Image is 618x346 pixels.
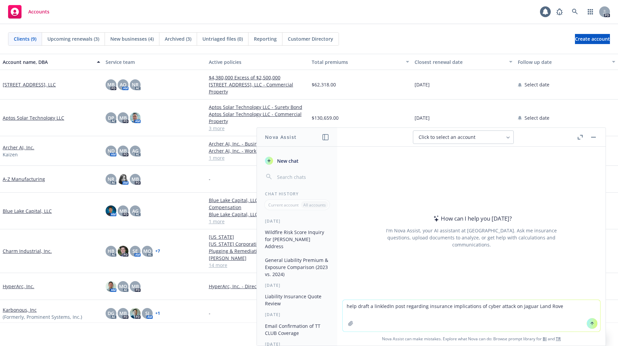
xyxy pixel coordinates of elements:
span: Upcoming renewals (3) [47,35,99,42]
a: [US_STATE] Corporation Commission-Plugging & Remediation of 6-25 [PERSON_NAME] [209,240,306,262]
div: Account name, DBA [3,59,93,66]
div: Follow up date [518,59,608,66]
span: Create account [575,33,610,45]
span: [DATE] [415,114,430,121]
button: Service team [103,54,206,70]
button: New chat [262,155,332,167]
p: Current account [268,202,299,208]
button: Click to select an account [413,130,514,144]
a: Charm Industrial, Inc. [3,247,52,255]
a: 3 more [209,125,306,132]
span: AO [120,81,126,88]
a: [STREET_ADDRESS], LLC - Commercial Property [209,81,306,95]
span: MB [131,283,139,290]
span: MB [107,81,115,88]
span: Untriaged files (0) [202,35,243,42]
a: Blue Lake Capital, LLC - E&O with Cyber [209,211,306,218]
img: photo [106,281,116,292]
span: MB [131,176,139,183]
span: (Formerly, Prominent Systems, Inc.) [3,313,82,320]
span: HB [108,247,114,255]
span: SE [132,247,138,255]
a: 1 more [209,218,306,225]
a: Blue Lake Capital, LLC [3,207,52,215]
a: Archer AI, Inc. [3,144,34,151]
img: photo [118,174,128,185]
span: AG [132,147,139,154]
a: Accounts [5,2,52,21]
a: TR [556,336,561,342]
button: Liability Insurance Quote Review [262,291,332,309]
a: Create account [575,34,610,44]
a: A-Z Manufacturing [3,176,45,183]
a: [STREET_ADDRESS], LLC [3,81,56,88]
a: HyperArc, Inc. [3,283,34,290]
div: [DATE] [257,312,337,317]
a: + 1 [155,311,160,315]
a: Karbonous, Inc [3,306,37,313]
a: Switch app [584,5,597,18]
button: Wildfire Risk Score Inquiry for [PERSON_NAME] Address [262,227,332,252]
span: MB [119,114,127,121]
a: Aptos Solar Technology LLC [3,114,64,121]
span: MQ [119,283,127,290]
textarea: help draft a linkledIn post regarding insurance implications of cyber attack on Jaguar Land Rove [343,300,600,332]
span: $130,659.00 [312,114,339,121]
span: Select date [525,114,549,121]
span: Reporting [254,35,277,42]
div: Service team [106,59,203,66]
span: [DATE] [415,81,430,88]
a: 14 more [209,262,306,269]
button: Closest renewal date [412,54,515,70]
span: Click to select an account [419,134,475,141]
div: Total premiums [312,59,402,66]
span: NR [108,176,114,183]
span: SJ [145,310,149,317]
span: - [209,176,210,183]
div: [DATE] [257,282,337,288]
span: ND [108,147,115,154]
span: DP [108,114,114,121]
input: Search chats [276,172,329,182]
a: Aptos Solar Technology LLC - Commercial Property [209,111,306,125]
img: photo [106,205,116,216]
a: Archer AI, Inc. - Business Owners [209,140,306,147]
span: NR [132,81,139,88]
div: Chat History [257,191,337,197]
a: Blue Lake Capital, LLC - Workers' Compensation [209,197,306,211]
a: Archer AI, Inc. - Workers' Compensation [209,147,306,154]
span: MB [119,147,127,154]
a: Search [568,5,582,18]
div: Active policies [209,59,306,66]
span: MQ [143,247,151,255]
button: Email Confirmation of TT CLUB Coverage [262,320,332,339]
a: $4,380,000 Excess of $2,500,000 [209,74,306,81]
p: All accounts [303,202,326,208]
a: Report a Bug [553,5,566,18]
div: How can I help you [DATE]? [431,214,512,223]
span: AG [132,207,139,215]
a: + 7 [155,249,160,253]
a: [US_STATE] [209,233,306,240]
span: $62,318.00 [312,81,336,88]
a: Aptos Solar Technology LLC - Surety Bond [209,104,306,111]
span: MB [119,310,127,317]
button: Follow up date [515,54,618,70]
div: Closest renewal date [415,59,505,66]
div: I'm Nova Assist, your AI assistant at [GEOGRAPHIC_DATA]. Ask me insurance questions, upload docum... [377,227,566,248]
span: Nova Assist can make mistakes. Explore what Nova can do: Browse prompt library for and [340,332,603,346]
h1: Nova Assist [265,133,297,141]
span: MB [119,207,127,215]
span: Select date [525,81,549,88]
span: Accounts [28,9,49,14]
span: Kaizen [3,151,18,158]
span: Customer Directory [288,35,333,42]
div: [DATE] [257,218,337,224]
a: 1 more [209,154,306,161]
button: General Liability Premium & Exposure Comparison (2023 vs. 2024) [262,255,332,280]
span: New chat [276,157,299,164]
span: - [209,310,210,317]
a: HyperArc, Inc. - Directors and Officers [209,283,306,290]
